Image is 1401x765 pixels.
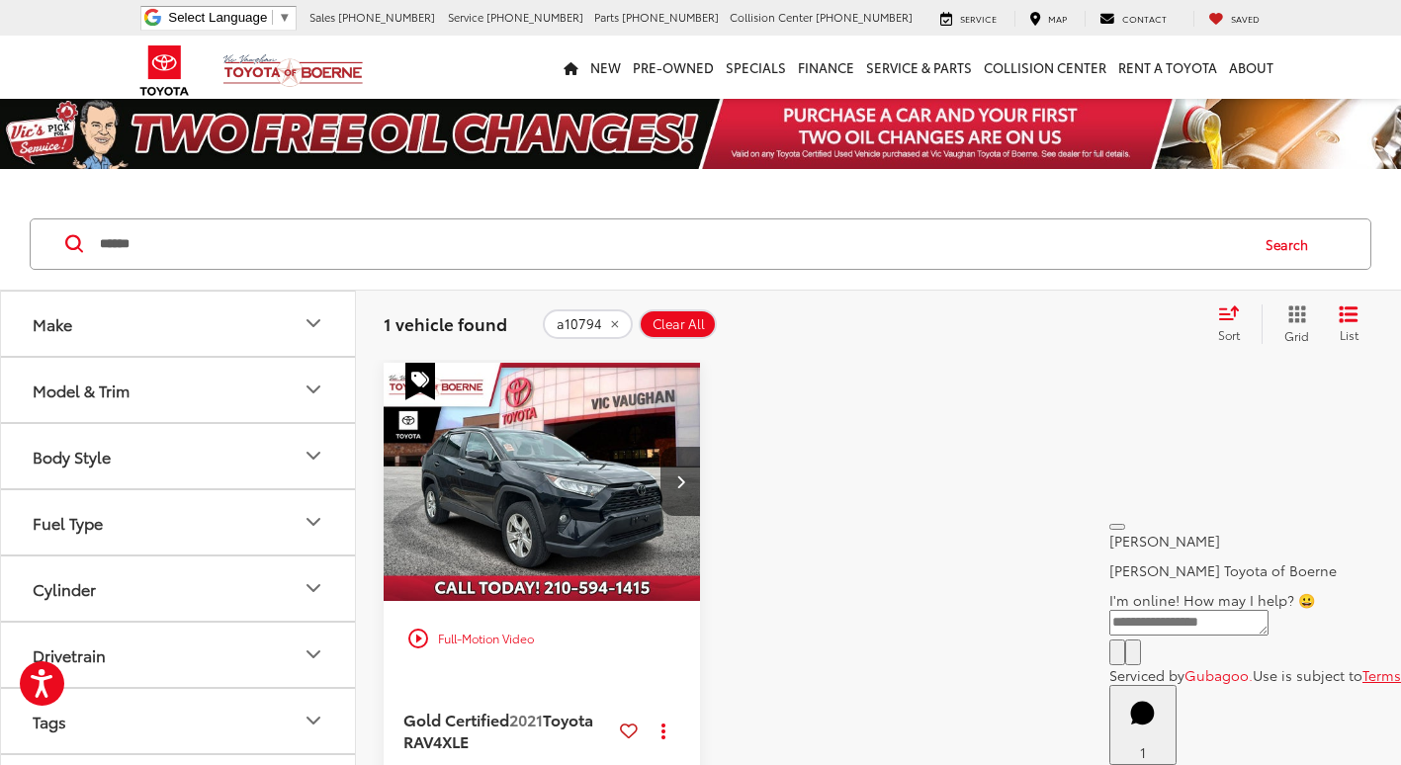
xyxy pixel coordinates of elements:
[403,708,509,730] span: Gold Certified
[33,381,130,399] div: Model & Trim
[1,623,357,687] button: DrivetrainDrivetrain
[302,510,325,534] div: Fuel Type
[1109,610,1269,636] textarea: Type your message
[1109,590,1315,610] span: I'm online! How may I help? 😀
[338,9,435,25] span: [PHONE_NUMBER]
[1109,511,1401,685] div: Close[PERSON_NAME][PERSON_NAME] Toyota of BoerneI'm online! How may I help? 😀Type your messageCha...
[442,729,469,752] span: XLE
[33,447,111,466] div: Body Style
[792,36,860,99] a: Finance
[860,36,978,99] a: Service & Parts: Opens in a new tab
[33,645,106,664] div: Drivetrain
[622,9,719,25] span: [PHONE_NUMBER]
[1253,665,1362,685] span: Use is subject to
[1262,304,1324,344] button: Grid View
[1014,11,1082,27] a: Map
[1,689,357,753] button: TagsTags
[1208,304,1262,344] button: Select sort value
[661,722,665,738] span: dropdown dots
[302,642,325,666] div: Drivetrain
[384,311,507,335] span: 1 vehicle found
[1,424,357,488] button: Body StyleBody Style
[1109,531,1401,551] p: [PERSON_NAME]
[1362,665,1401,685] a: Terms
[627,36,720,99] a: Pre-Owned
[302,709,325,732] div: Tags
[302,378,325,401] div: Model & Trim
[1085,11,1182,27] a: Contact
[222,53,364,88] img: Vic Vaughan Toyota of Boerne
[1324,304,1373,344] button: List View
[302,444,325,467] div: Body Style
[543,309,633,339] button: remove a10794
[1048,12,1067,25] span: Map
[1223,36,1279,99] a: About
[383,363,702,602] img: 2021 Toyota RAV4 XLE
[816,9,913,25] span: [PHONE_NUMBER]
[1247,219,1337,269] button: Search
[33,579,96,598] div: Cylinder
[653,316,705,332] span: Clear All
[486,9,583,25] span: [PHONE_NUMBER]
[730,9,813,25] span: Collision Center
[1122,12,1167,25] span: Contact
[405,363,435,400] span: Special
[168,10,267,25] span: Select Language
[1109,639,1125,665] button: Chat with SMS
[960,12,997,25] span: Service
[1231,12,1260,25] span: Saved
[1284,327,1309,344] span: Grid
[448,9,483,25] span: Service
[660,447,700,516] button: Next image
[1109,685,1177,765] button: Toggle Chat Window
[302,311,325,335] div: Make
[1109,524,1125,530] button: Close
[1184,665,1253,685] a: Gubagoo.
[1,556,357,621] button: CylinderCylinder
[1109,560,1401,580] p: [PERSON_NAME] Toyota of Boerne
[403,709,612,753] a: Gold Certified2021Toyota RAV4XLE
[1,490,357,554] button: Fuel TypeFuel Type
[1112,36,1223,99] a: Rent a Toyota
[383,363,702,601] a: 2021 Toyota RAV4 XLE2021 Toyota RAV4 XLE2021 Toyota RAV4 XLE2021 Toyota RAV4 XLE
[925,11,1011,27] a: Service
[33,712,66,730] div: Tags
[383,363,702,601] div: 2021 Toyota RAV4 XLE 0
[33,314,72,333] div: Make
[1339,326,1358,343] span: List
[1117,688,1169,739] svg: Start Chat
[1140,742,1146,762] span: 1
[720,36,792,99] a: Specials
[594,9,619,25] span: Parts
[509,708,543,730] span: 2021
[557,316,602,332] span: a10794
[309,9,335,25] span: Sales
[639,309,717,339] button: Clear All
[978,36,1112,99] a: Collision Center
[1218,326,1240,343] span: Sort
[1125,639,1141,665] button: Send Message
[98,220,1247,268] input: Search by Make, Model, or Keyword
[1193,11,1274,27] a: My Saved Vehicles
[1,358,357,422] button: Model & TrimModel & Trim
[646,713,680,747] button: Actions
[278,10,291,25] span: ▼
[1109,665,1184,685] span: Serviced by
[403,708,593,752] span: Toyota RAV4
[128,39,202,103] img: Toyota
[168,10,291,25] a: Select Language​
[558,36,584,99] a: Home
[302,576,325,600] div: Cylinder
[33,513,103,532] div: Fuel Type
[584,36,627,99] a: New
[272,10,273,25] span: ​
[1,292,357,356] button: MakeMake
